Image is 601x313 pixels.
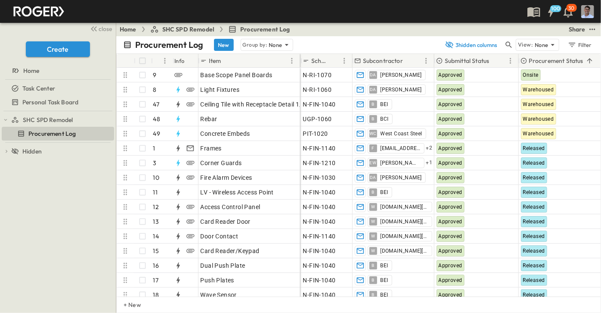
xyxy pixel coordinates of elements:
p: None [535,41,548,49]
span: N-RI-1060 [303,85,332,94]
p: 47 [153,100,159,109]
span: BCI [381,116,389,122]
span: [DOMAIN_NAME][EMAIL_ADDRESS][DOMAIN_NAME] [381,247,428,254]
span: Home [23,66,40,75]
span: Released [523,248,545,254]
span: N-FIN-1040 [303,100,336,109]
span: Door Contact [201,232,239,241]
span: Released [523,233,545,239]
p: Schedule ID [311,56,328,65]
button: Menu [505,56,516,66]
span: Approved [439,204,462,210]
button: Menu [160,56,170,66]
span: Warehoused [523,87,554,93]
span: N-FIN-1040 [303,203,336,211]
p: 15 [153,247,159,255]
span: Approved [439,277,462,283]
button: Sort [223,56,232,66]
p: 48 [153,115,160,123]
a: Personal Task Board [2,96,112,108]
span: [DOMAIN_NAME][EMAIL_ADDRESS][DOMAIN_NAME] [381,233,428,240]
span: Rebar [201,115,217,123]
span: Card Reader Door [201,217,251,226]
p: 10 [153,173,159,182]
span: Hidden [22,147,42,156]
span: DA [370,89,376,90]
span: BEI [381,291,388,298]
span: Personal Task Board [22,98,78,106]
div: Filter [567,40,592,50]
p: Submittal Status [445,56,489,65]
h6: 100 [551,5,561,12]
div: Share [569,25,586,34]
img: Profile Picture [581,5,594,18]
span: BEI [381,262,388,269]
span: BEI [381,101,388,108]
span: Released [523,145,545,151]
span: close [99,25,112,33]
span: West Coast Steel [381,130,422,137]
span: Approved [439,263,462,269]
button: Sort [491,56,501,66]
span: [EMAIL_ADDRESS][DOMAIN_NAME] [381,145,421,152]
button: Menu [421,56,431,66]
p: 8 [153,85,157,94]
span: Released [523,277,545,283]
span: Push Plates [201,276,234,285]
span: Access Control Panel [201,203,260,211]
span: Concrete Embeds [201,129,250,138]
span: Released [523,219,545,225]
span: Approved [439,233,462,239]
span: BEI [381,277,388,284]
span: WC [369,133,377,134]
button: Filter [564,39,594,51]
span: N-FIN-1040 [303,247,336,255]
p: Procurement Status [529,56,583,65]
div: SHC SPD Remodeltest [2,113,114,127]
span: [DOMAIN_NAME][EMAIL_ADDRESS][DOMAIN_NAME] [381,203,428,210]
span: Base Scope Panel Boards [201,71,273,79]
span: Approved [439,145,462,151]
span: [PERSON_NAME] [381,72,422,78]
span: Released [523,263,545,269]
div: Procurement Logtest [2,127,114,141]
span: N-FIN-1140 [303,144,336,153]
p: 12 [153,203,159,211]
span: Frames [201,144,222,153]
span: Released [523,292,545,298]
button: Menu [339,56,350,66]
span: B [372,294,374,295]
span: Corner Guards [201,159,242,167]
button: Sort [585,56,595,66]
span: B [372,280,374,280]
p: View: [518,40,533,50]
span: Warehoused [523,101,554,107]
span: EW [370,163,377,163]
p: 49 [153,129,160,138]
span: [PERSON_NAME] [381,174,422,181]
button: Sort [155,56,164,66]
button: Menu [287,56,297,66]
p: 17 [153,276,158,285]
p: Item [209,56,221,65]
a: Home [2,65,112,77]
p: Subcontractor [363,56,403,65]
p: 9 [153,71,157,79]
div: # [151,54,173,68]
p: Procurement Log [135,39,204,51]
span: Approved [439,219,462,225]
span: Dual Push Plate [201,261,245,270]
p: 16 [153,261,159,270]
a: Procurement Log [2,128,112,140]
span: UGP-1060 [303,115,332,123]
span: W [371,207,375,207]
span: Card Reader/Keypad [201,247,260,255]
span: + 2 [426,144,433,153]
span: Approved [439,101,462,107]
span: Approved [439,189,462,195]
